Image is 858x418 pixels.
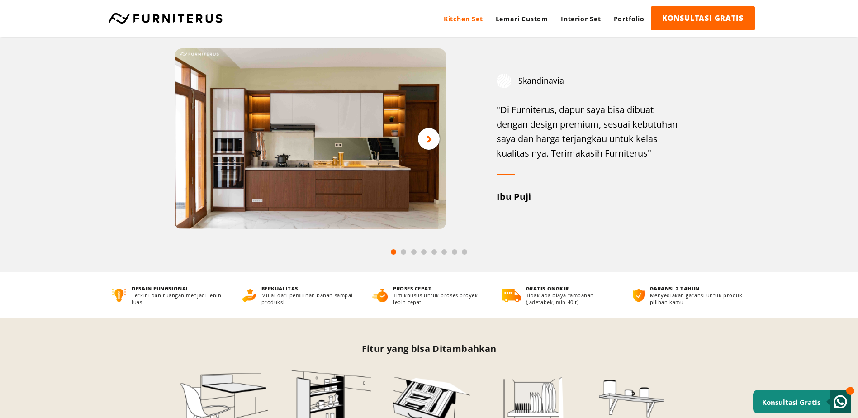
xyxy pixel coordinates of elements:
img: desain-fungsional.png [112,289,127,302]
p: Tim khusus untuk proses proyek lebih cepat [393,292,486,305]
a: Interior Set [555,6,607,31]
a: Konsultasi Gratis [753,390,851,413]
img: bergaransi.png [633,289,645,302]
p: Menyediakan garansi untuk produk pilihan kamu [650,292,746,305]
div: Skandinavia [497,74,683,88]
a: Portfolio [607,6,651,31]
h4: DESAIN FUNGSIONAL [132,285,225,292]
img: berkualitas.png [242,289,256,302]
p: Mulai dari pemilihan bahan sampai produksi [261,292,356,305]
p: Terkini dan ruangan menjadi lebih luas [132,292,225,305]
img: gratis-ongkir.png [502,289,521,302]
h4: PROSES CEPAT [393,285,486,292]
h4: GRATIS ONGKIR [526,285,616,292]
h2: Fitur yang bisa Ditambahkan [150,342,709,355]
div: Ibu Puji [497,190,683,204]
a: KONSULTASI GRATIS [651,6,755,30]
a: Kitchen Set [437,6,489,31]
div: "Di Furniterus, dapur saya bisa dibuat dengan design premium, sesuai kebutuhan saya dan harga ter... [497,103,683,161]
h4: GARANSI 2 TAHUN [650,285,746,292]
p: Tidak ada biaya tambahan (Jadetabek, min 40jt) [526,292,616,305]
small: Konsultasi Gratis [762,398,820,407]
h4: BERKUALITAS [261,285,356,292]
a: Lemari Custom [489,6,555,31]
